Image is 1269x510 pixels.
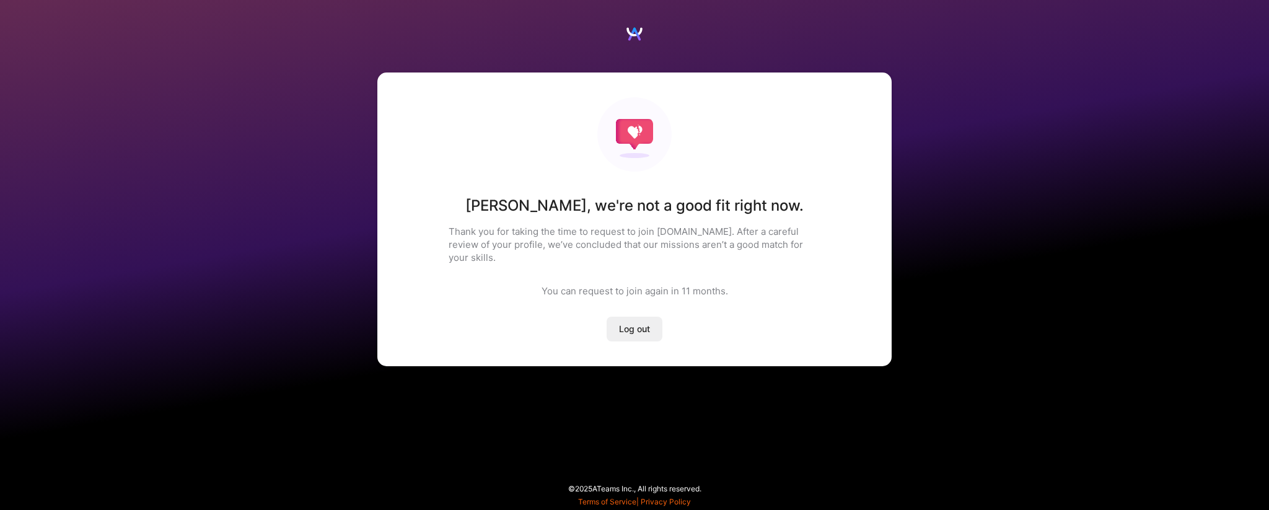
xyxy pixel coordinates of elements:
p: Thank you for taking the time to request to join [DOMAIN_NAME]. After a careful review of your pr... [449,225,820,264]
div: You can request to join again in 11 months . [542,284,728,297]
a: Privacy Policy [641,497,691,506]
h1: [PERSON_NAME] , we're not a good fit right now. [465,196,804,215]
span: Log out [619,323,650,335]
img: Logo [625,25,644,43]
a: Terms of Service [578,497,636,506]
button: Log out [607,317,662,341]
img: Not fit [597,97,672,172]
span: | [578,497,691,506]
